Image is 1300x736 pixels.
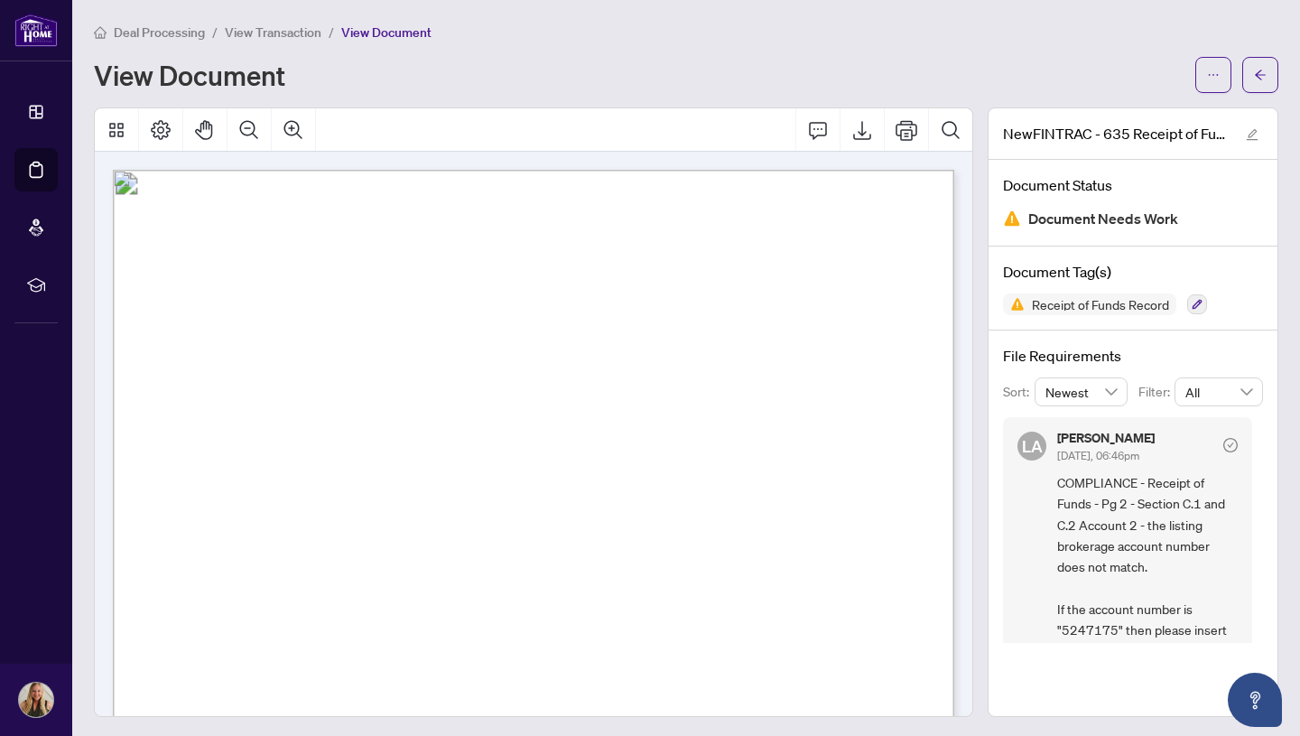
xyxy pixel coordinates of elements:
span: Newest [1045,378,1118,405]
span: LA [1022,433,1043,459]
span: check-circle [1223,438,1238,452]
img: Profile Icon [19,683,53,717]
li: / [329,22,334,42]
h4: File Requirements [1003,345,1263,367]
span: Deal Processing [114,24,205,41]
img: Document Status [1003,210,1021,228]
span: home [94,26,107,39]
span: All [1185,378,1252,405]
p: Sort: [1003,382,1035,402]
span: Receipt of Funds Record [1025,298,1176,311]
li: / [212,22,218,42]
span: NewFINTRAC - 635 Receipt of Funds Record - PropTx-OREA_[DATE] 18_48_01.pdf [1003,123,1229,144]
h4: Document Status [1003,174,1263,196]
span: View Transaction [225,24,321,41]
img: Status Icon [1003,293,1025,315]
img: logo [14,14,58,47]
h1: View Document [94,61,285,89]
button: Open asap [1228,673,1282,727]
p: Filter: [1138,382,1175,402]
span: Document Needs Work [1028,207,1178,231]
span: [DATE], 06:46pm [1057,449,1139,462]
span: ellipsis [1207,69,1220,81]
span: edit [1246,128,1258,141]
span: COMPLIANCE - Receipt of Funds - Pg 2 - Section C.1 and C.2 Account 2 - the listing brokerage acco... [1057,472,1238,684]
h4: Document Tag(s) [1003,261,1263,283]
span: arrow-left [1254,69,1267,81]
h5: [PERSON_NAME] [1057,432,1155,444]
span: View Document [341,24,432,41]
